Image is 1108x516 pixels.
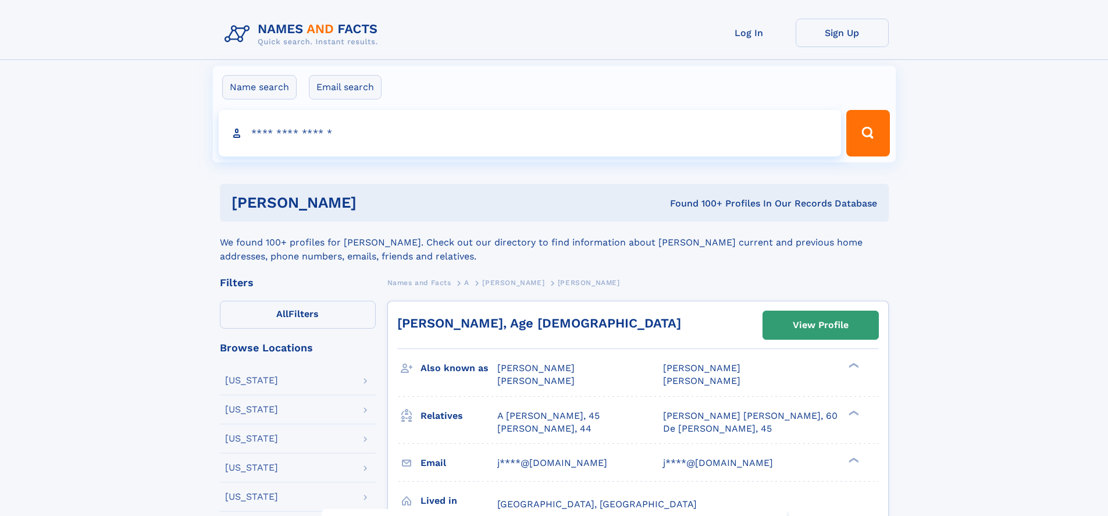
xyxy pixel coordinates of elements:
span: [PERSON_NAME] [482,279,544,287]
a: [PERSON_NAME] [482,275,544,290]
div: We found 100+ profiles for [PERSON_NAME]. Check out our directory to find information about [PERS... [220,222,889,264]
a: A [464,275,469,290]
div: [US_STATE] [225,434,278,443]
input: search input [219,110,842,156]
span: [PERSON_NAME] [497,362,575,373]
a: View Profile [763,311,878,339]
label: Name search [222,75,297,99]
div: [US_STATE] [225,463,278,472]
div: Browse Locations [220,343,376,353]
h1: [PERSON_NAME] [231,195,514,210]
span: [PERSON_NAME] [497,375,575,386]
h3: Also known as [421,358,497,378]
span: [PERSON_NAME] [663,375,740,386]
img: Logo Names and Facts [220,19,387,50]
h3: Lived in [421,491,497,511]
a: De [PERSON_NAME], 45 [663,422,772,435]
span: [PERSON_NAME] [558,279,620,287]
div: View Profile [793,312,849,339]
span: [GEOGRAPHIC_DATA], [GEOGRAPHIC_DATA] [497,499,697,510]
a: [PERSON_NAME], Age [DEMOGRAPHIC_DATA] [397,316,681,330]
a: Sign Up [796,19,889,47]
div: [US_STATE] [225,405,278,414]
div: ❯ [846,409,860,417]
span: [PERSON_NAME] [663,362,740,373]
a: [PERSON_NAME], 44 [497,422,592,435]
div: [US_STATE] [225,492,278,501]
div: Filters [220,277,376,288]
span: All [276,308,288,319]
a: [PERSON_NAME] [PERSON_NAME], 60 [663,410,838,422]
label: Filters [220,301,376,329]
a: Names and Facts [387,275,451,290]
div: Found 100+ Profiles In Our Records Database [513,197,877,210]
span: A [464,279,469,287]
h3: Relatives [421,406,497,426]
label: Email search [309,75,382,99]
a: Log In [703,19,796,47]
div: [US_STATE] [225,376,278,385]
a: A [PERSON_NAME], 45 [497,410,600,422]
button: Search Button [846,110,889,156]
h3: Email [421,453,497,473]
div: ❯ [846,362,860,369]
div: ❯ [846,456,860,464]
